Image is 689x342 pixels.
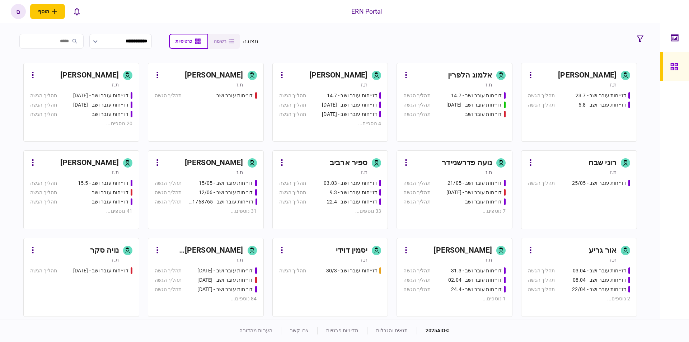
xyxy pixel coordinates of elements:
[446,101,502,109] div: דו״חות עובר ושב - 15.07.25
[322,111,377,118] div: דו״חות עובר ושב - 24.7.25
[148,238,264,317] a: [PERSON_NAME] [PERSON_NAME]ת.זדו״חות עובר ושב - 19/03/2025תהליך הגשהדו״חות עובר ושב - 19.3.25תהלי...
[361,169,367,176] div: ת.ז
[112,81,118,88] div: ת.ז
[330,189,378,196] div: דו״חות עובר ושב - 9.3
[30,198,57,206] div: תהליך הגשה
[528,276,555,284] div: תהליך הגשה
[397,63,512,142] a: אלמוג הלפריןת.זדו״חות עובר ושב - 14.7תהליך הגשהדו״חות עובר ושב - 15.07.25תהליך הגשהדו״חות עובר וש...
[30,267,57,275] div: תהליך הגשה
[197,286,253,293] div: דו״חות עובר ושב - 19.3.25
[376,328,408,333] a: תנאים והגבלות
[326,328,358,333] a: מדיניות פרטיות
[578,101,626,109] div: דו״חות עובר ושב - 5.8
[486,81,492,88] div: ת.ז
[30,207,132,215] div: 41 נוספים ...
[486,256,492,263] div: ת.ז
[610,169,617,176] div: ת.ז
[155,198,182,206] div: תהליך הגשה
[521,63,637,142] a: [PERSON_NAME]ת.זדו״חות עובר ושב - 23.7תהליך הגשהדו״חות עובר ושב - 5.8תהליך הגשה
[279,92,306,99] div: תהליך הגשה
[326,267,378,275] div: דו״חות עובר ושב - 30/3
[279,120,381,127] div: 4 נוספים ...
[528,179,555,187] div: תהליך הגשה
[576,92,626,99] div: דו״חות עובר ושב - 23.7
[361,256,367,263] div: ת.ז
[148,63,264,142] a: [PERSON_NAME]ת.זדו״חות עובר ושבתהליך הגשה
[397,150,512,229] a: נועה פדרשניידרת.זדו״חות עובר ושב - 21/05תהליך הגשהדו״חות עובר ושב - 03/06/25תהליך הגשהדו״חות עובר...
[528,295,630,303] div: 2 נוספים ...
[442,157,492,169] div: נועה פדרשניידר
[197,267,253,275] div: דו״חות עובר ושב - 19/03/2025
[279,189,306,196] div: תהליך הגשה
[216,92,253,99] div: דו״חות עובר ושב
[279,198,306,206] div: תהליך הגשה
[397,238,512,317] a: [PERSON_NAME]ת.זדו״חות עובר ושב - 31.3תהליך הגשהדו״חות עובר ושב - 02.04תהליך הגשהדו״חות עובר ושב ...
[11,4,26,19] button: ס
[155,207,257,215] div: 31 נוספים ...
[155,295,257,303] div: 84 נוספים ...
[30,179,57,187] div: תהליך הגשה
[236,81,243,88] div: ת.ז
[279,101,306,109] div: תהליך הגשה
[163,245,243,256] div: [PERSON_NAME] [PERSON_NAME]
[155,276,182,284] div: תהליך הגשה
[189,198,253,206] div: דו״חות עובר ושב - 511763765 18/06
[451,92,502,99] div: דו״חות עובר ושב - 14.7
[169,34,208,49] button: כרטיסיות
[30,92,57,99] div: תהליך הגשה
[465,111,502,118] div: דו״חות עובר ושב
[155,92,182,99] div: תהליך הגשה
[322,101,377,109] div: דו״חות עובר ושב - 23.7.25
[417,327,450,334] div: © 2025 AIO
[155,286,182,293] div: תהליך הגשה
[403,101,430,109] div: תהליך הגשה
[92,189,128,196] div: דו״חות עובר ושב
[199,179,253,187] div: דו״חות עובר ושב - 15/05
[558,70,617,81] div: [PERSON_NAME]
[279,111,306,118] div: תהליך הגשה
[243,37,258,46] div: תצוגה
[197,276,253,284] div: דו״חות עובר ושב - 19.3.25
[78,179,128,187] div: דו״חות עובר ושב - 15.5
[214,39,226,44] span: רשימה
[60,70,119,81] div: [PERSON_NAME]
[573,276,626,284] div: דו״חות עובר ושב - 08.04
[572,179,626,187] div: דו״חות עובר ושב - 25/05
[451,286,502,293] div: דו״חות עובר ושב - 24.4
[330,157,367,169] div: ספיר ארביב
[208,34,240,49] button: רשימה
[155,189,182,196] div: תהליך הגשה
[290,328,309,333] a: צרו קשר
[279,179,306,187] div: תהליך הגשה
[573,267,626,275] div: דו״חות עובר ושב - 03.04
[175,39,192,44] span: כרטיסיות
[185,70,243,81] div: [PERSON_NAME]
[403,295,506,303] div: 1 נוספים ...
[589,157,617,169] div: רוני שבח
[336,245,367,256] div: יסמין דוידי
[30,4,65,19] button: פתח תפריט להוספת לקוח
[403,267,430,275] div: תהליך הגשה
[92,111,128,118] div: דו״חות עובר ושב
[272,63,388,142] a: [PERSON_NAME]ת.זדו״חות עובר ושב - 14.7תהליך הגשהדו״חות עובר ושב - 23.7.25תהליך הגשהדו״חות עובר וש...
[448,276,502,284] div: דו״חות עובר ושב - 02.04
[112,256,118,263] div: ת.ז
[351,7,382,16] div: ERN Portal
[528,267,555,275] div: תהליך הגשה
[279,207,381,215] div: 33 נוספים ...
[90,245,119,256] div: נויה סקר
[528,92,555,99] div: תהליך הגשה
[447,179,502,187] div: דו״חות עובר ושב - 21/05
[589,245,617,256] div: אור גריע
[112,169,118,176] div: ת.ז
[279,267,306,275] div: תהליך הגשה
[610,81,617,88] div: ת.ז
[528,286,555,293] div: תהליך הגשה
[23,238,139,317] a: נויה סקרת.זדו״חות עובר ושב - 19.03.2025תהליך הגשה
[239,328,272,333] a: הערות מהדורה
[155,267,182,275] div: תהליך הגשה
[324,179,377,187] div: דו״חות עובר ושב - 03.03
[272,238,388,317] a: יסמין דוידית.זדו״חות עובר ושב - 30/3תהליך הגשה
[30,111,57,118] div: תהליך הגשה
